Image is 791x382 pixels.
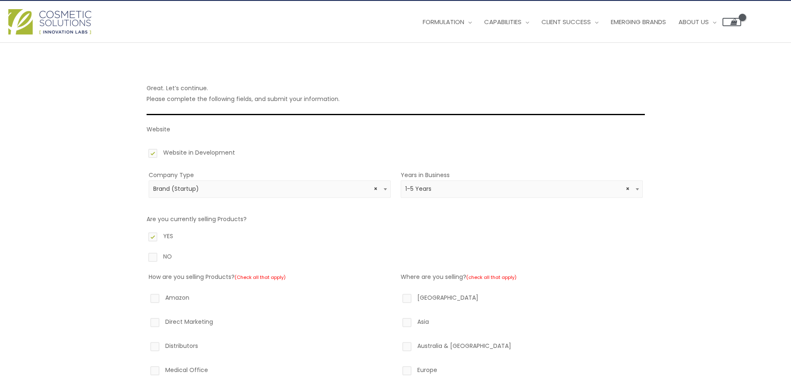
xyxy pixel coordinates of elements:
[478,10,535,35] a: Capabilities
[147,147,645,161] label: Website in Development
[405,185,638,193] span: 1-5 Years
[605,10,672,35] a: Emerging Brands
[410,10,741,35] nav: Site Navigation
[149,171,194,179] label: Company Type
[149,365,391,379] label: Medical Office
[626,185,629,193] span: Remove all items
[416,10,478,35] a: Formulation
[149,292,391,306] label: Amazon
[147,215,247,223] label: Are you currently selling Products?
[149,273,286,281] label: How are you selling Products?
[401,180,643,198] span: 1-5 Years
[153,185,386,193] span: Brand (Startup)
[401,292,643,306] label: [GEOGRAPHIC_DATA]
[466,274,517,281] small: (check all that apply)
[611,17,666,26] span: Emerging Brands
[149,316,391,330] label: Direct Marketing
[678,17,709,26] span: About Us
[722,18,741,26] a: View Shopping Cart, empty
[147,231,645,245] label: YES
[235,274,286,281] small: (Check all that apply)
[672,10,722,35] a: About Us
[149,340,391,355] label: Distributors
[147,83,645,104] p: Great. Let’s continue. Please complete the following fields, and submit your information.
[401,340,643,355] label: Australia & [GEOGRAPHIC_DATA]
[374,185,377,193] span: Remove all items
[147,125,170,133] label: Website
[149,180,391,198] span: Brand (Startup)
[541,17,591,26] span: Client Success
[535,10,605,35] a: Client Success
[401,316,643,330] label: Asia
[401,273,517,281] label: Where are you selling?
[423,17,464,26] span: Formulation
[484,17,522,26] span: Capabilities
[8,9,91,35] img: Cosmetic Solutions Logo
[401,171,450,179] label: Years in Business
[147,251,645,265] label: NO
[401,365,643,379] label: Europe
